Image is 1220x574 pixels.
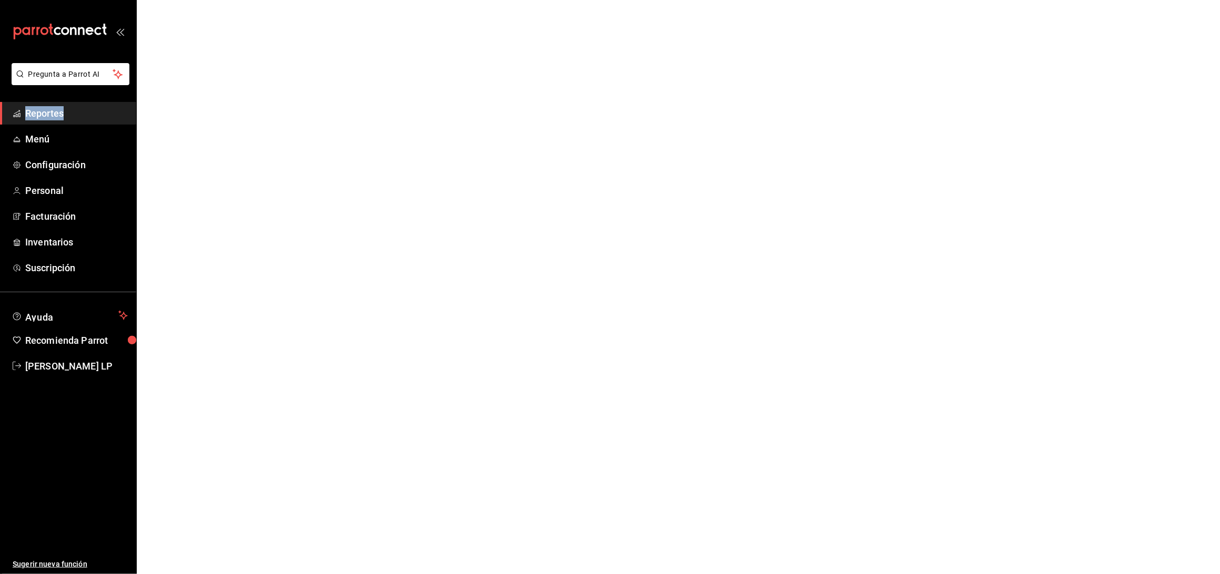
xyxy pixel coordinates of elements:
[12,63,129,85] button: Pregunta a Parrot AI
[25,309,114,322] span: Ayuda
[25,359,128,373] span: [PERSON_NAME] LP
[25,333,128,347] span: Recomienda Parrot
[25,209,128,223] span: Facturación
[25,132,128,146] span: Menú
[25,106,128,120] span: Reportes
[28,69,113,80] span: Pregunta a Parrot AI
[25,261,128,275] span: Suscripción
[13,559,128,570] span: Sugerir nueva función
[116,27,124,36] button: open_drawer_menu
[25,235,128,249] span: Inventarios
[25,183,128,198] span: Personal
[7,76,129,87] a: Pregunta a Parrot AI
[25,158,128,172] span: Configuración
